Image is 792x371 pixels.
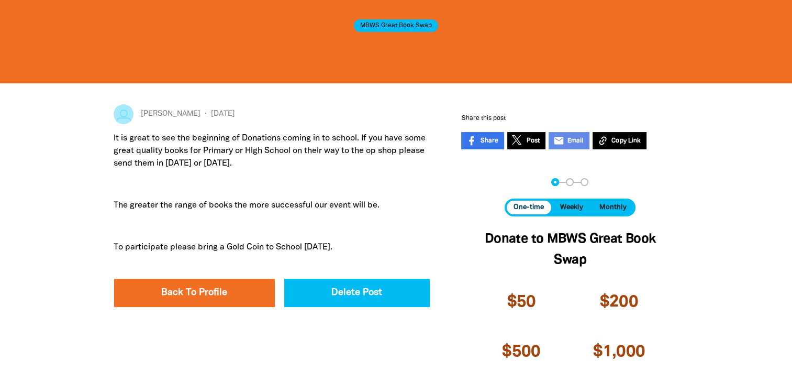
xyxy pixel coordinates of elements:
[567,136,583,146] span: Email
[593,132,646,149] button: Copy Link
[114,132,430,170] p: It is great to see the beginning of Donations coming in to school. If you have some great quality...
[474,279,568,325] button: $50
[480,136,498,146] span: Share
[114,279,275,307] a: Back To Profile
[507,132,545,149] a: Post
[526,136,539,146] span: Post
[249,42,543,61] span: [DATE] is Great Book Swap day
[507,294,536,310] span: $50
[200,108,235,120] span: [DATE]
[505,199,635,216] div: Donation frequency
[553,201,590,214] button: Weekly
[600,294,638,310] span: $200
[553,135,564,146] i: email
[560,204,583,211] span: Weekly
[514,204,544,211] span: One-time
[114,199,430,212] p: The greater the range of books the more successful our event will be.
[461,132,504,149] a: Share
[572,279,666,325] button: $200
[599,204,627,211] span: Monthly
[593,344,645,359] span: $1,000
[502,344,540,359] span: $500
[284,279,430,307] button: Delete Post
[354,19,438,32] span: MBWS Great Book Swap
[611,136,640,146] span: Copy Link
[581,178,588,186] button: Navigate to step 3 of 3 to enter your payment details
[474,229,665,271] h2: Donate to MBWS Great Book Swap
[592,201,633,214] button: Monthly
[461,115,505,121] span: Share this post
[549,132,589,149] a: emailEmail
[507,201,551,214] button: One-time
[551,178,559,186] button: Navigate to step 1 of 3 to enter your donation amount
[566,178,574,186] button: Navigate to step 2 of 3 to enter your details
[114,241,430,254] p: To participate please bring a Gold Coin to School [DATE].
